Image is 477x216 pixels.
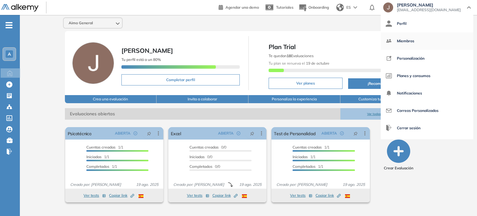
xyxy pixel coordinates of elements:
span: 1/1 [86,154,109,159]
button: Customiza tu espacio de trabajo [340,95,432,103]
img: icon [386,73,392,79]
img: icon [386,90,392,96]
span: Tutoriales [276,5,293,10]
span: check-circle [134,131,137,135]
span: ABIERTA [218,131,234,136]
button: Copiar link [109,192,134,199]
img: icon [386,55,392,62]
img: world [336,4,344,11]
button: Ver tests [84,192,106,199]
span: 19 ago. 2025 [340,182,367,187]
span: Copiar link [109,193,134,198]
span: Iniciadas [293,154,308,159]
span: Perfil [397,16,407,31]
span: 0/0 [189,164,220,169]
button: Ver todas las evaluaciones [340,108,432,120]
i: - [6,25,12,26]
span: Creado por: [PERSON_NAME] [171,182,227,187]
span: 1/1 [293,145,329,149]
span: 1/1 [293,164,323,169]
span: Creado por: [PERSON_NAME] [68,182,124,187]
span: Completados [189,164,212,169]
span: Correos Personalizados [397,103,438,118]
a: Notificaciones [386,86,468,101]
button: Ver planes [269,78,343,89]
a: Planes y consumos [386,68,468,83]
span: check-circle [237,131,240,135]
img: ESP [139,194,143,198]
button: Ver tests [187,192,209,199]
span: Aimo General [69,21,93,25]
span: Copiar link [212,193,238,198]
span: Iniciadas [189,154,205,159]
span: Personalización [397,51,425,66]
a: Perfil [386,16,468,31]
img: ESP [345,194,350,198]
span: [PERSON_NAME] [397,2,461,7]
span: Iniciadas [86,154,102,159]
span: pushpin [353,131,358,136]
span: Copiar link [316,193,341,198]
img: icon [386,21,392,27]
span: 19 ago. 2025 [134,182,161,187]
button: Crear Evaluación [384,140,413,171]
img: icon [386,38,392,44]
span: Te quedan Evaluaciones [269,53,314,58]
button: Copiar link [212,192,238,199]
img: arrow [353,6,357,9]
img: Logo [1,4,39,12]
span: 0/0 [189,154,212,159]
button: Onboarding [298,1,329,14]
span: [PERSON_NAME] [121,47,173,54]
button: Copiar link [316,192,341,199]
span: 0/0 [189,145,226,149]
span: Plan Trial [269,42,424,52]
a: Excel [171,127,181,140]
span: Cerrar sesión [397,121,420,136]
span: Planes y consumos [397,68,430,83]
span: ABIERTA [115,131,130,136]
button: pushpin [245,128,259,138]
img: ESP [242,194,247,198]
a: Psicotécnico [68,127,92,140]
button: Crea una evaluación [65,95,157,103]
span: ES [346,5,351,10]
img: Foto de perfil [72,42,114,84]
a: Agendar una demo [219,3,259,11]
b: 18 [287,53,291,58]
span: Onboarding [308,5,329,10]
span: Completados [86,164,109,169]
span: 1/1 [86,145,123,149]
span: pushpin [250,131,254,136]
span: 1/1 [86,164,117,169]
img: icon [386,108,392,114]
a: Miembros [386,34,468,48]
a: Personalización [386,51,468,66]
button: Cerrar sesión [386,121,420,136]
button: ¡Recomienda y gana! [348,78,423,89]
button: Ver tests [290,192,312,199]
span: A [8,52,11,57]
span: Cuentas creadas [189,145,219,149]
button: Completar perfil [121,74,240,85]
span: ABIERTA [321,131,337,136]
span: Tu perfil está a un 80% [121,57,161,62]
img: icon [386,125,392,131]
span: check-circle [340,131,344,135]
span: Cuentas creadas [293,145,322,149]
span: 1/1 [293,154,316,159]
iframe: Chat Widget [366,144,477,216]
span: Completados [293,164,316,169]
span: Tu plan se renueva el [269,61,329,66]
span: Cuentas creadas [86,145,116,149]
span: Agendar una demo [225,5,259,10]
button: pushpin [142,128,156,138]
span: Creado por: [PERSON_NAME] [274,182,330,187]
span: Evaluaciones abiertas [65,108,340,120]
button: Invita a colaborar [157,95,248,103]
div: Widget de chat [366,144,477,216]
button: pushpin [349,128,362,138]
a: Correos Personalizados [386,103,468,118]
a: Test de Personalidad [274,127,316,140]
b: 19 de octubre [305,61,329,66]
